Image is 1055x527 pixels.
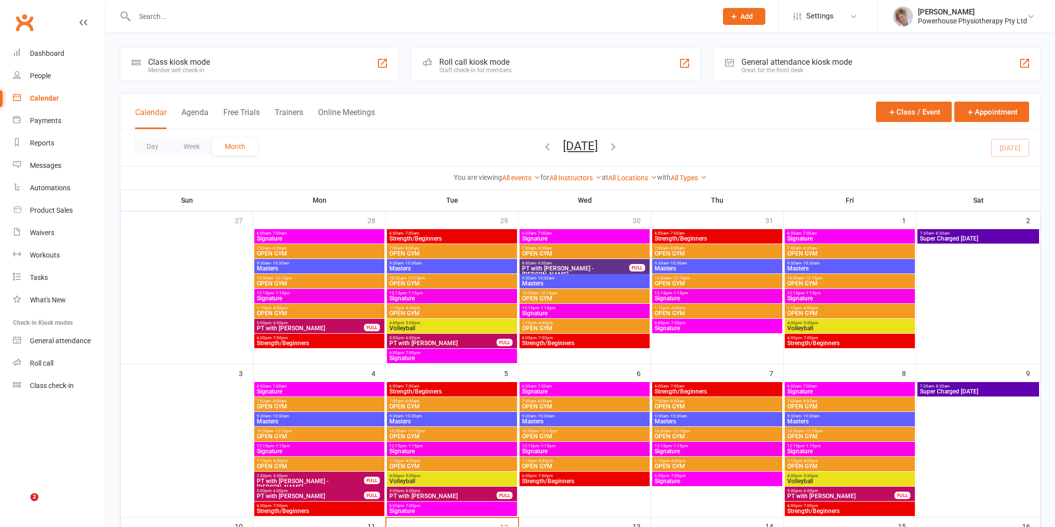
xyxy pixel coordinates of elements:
span: Signature [256,295,382,301]
span: 1:15pm [522,321,648,325]
span: Super Charged [DATE] [919,389,1037,395]
span: - 12:15pm [804,429,823,433]
span: - 7:00am [669,231,685,236]
button: Week [171,137,212,155]
span: - 4:00pm [802,306,818,310]
span: - 7:00am [536,231,552,236]
span: 9:30am [522,414,648,418]
button: Trainers [275,108,303,129]
span: Masters [256,265,382,271]
span: OPEN GYM [256,403,382,409]
span: Masters [522,418,648,424]
span: 6:00am [389,384,515,389]
div: Workouts [30,251,60,259]
div: 4 [371,365,385,381]
span: OPEN GYM [389,280,515,286]
span: Masters [787,265,913,271]
div: 8 [902,365,916,381]
span: - 12:15pm [804,276,823,280]
span: - 1:15pm [804,291,821,295]
span: - 7:00pm [669,321,686,325]
span: Signature [256,448,382,454]
span: OPEN GYM [389,251,515,257]
div: Class kiosk mode [148,57,210,67]
span: - 8:00am [403,246,419,251]
span: Add [740,12,753,20]
div: People [30,72,51,80]
span: 9:30am [654,414,780,418]
span: - 1:15pm [406,291,423,295]
span: - 7:00pm [802,336,818,340]
a: What's New [13,289,105,311]
span: 6:00pm [654,321,780,325]
span: 6:00am [787,384,913,389]
div: 27 [235,212,253,228]
span: 9:30am [389,261,515,265]
span: 10:30am [654,276,780,280]
div: Product Sales [30,206,73,214]
div: 6 [637,365,651,381]
span: - 8:00am [669,246,685,251]
span: OPEN GYM [389,310,515,316]
span: Masters [654,265,780,271]
span: - 10:30am [801,261,820,265]
span: Signature [654,325,780,331]
span: 12:15pm [389,291,515,295]
div: 30 [633,212,651,228]
button: [DATE] [563,139,598,153]
span: 1:15pm [389,459,515,463]
span: - 1:15pm [406,444,423,448]
span: 8:00am [522,261,630,265]
span: OPEN GYM [256,310,382,316]
span: - 8:30am [934,231,950,236]
span: - 4:00pm [669,306,686,310]
a: Workouts [13,244,105,266]
a: People [13,65,105,87]
div: 31 [765,212,783,228]
span: 12:15pm [522,444,648,448]
span: 10:30am [389,429,515,433]
span: 1:15pm [654,306,780,310]
span: Masters [256,418,382,424]
span: - 10:30am [403,414,422,418]
span: - 6:00pm [271,321,288,325]
span: - 5:00pm [802,321,818,325]
span: 10:30am [787,276,913,280]
span: OPEN GYM [256,280,382,286]
span: - 10:30am [669,261,687,265]
span: 1:15pm [256,306,382,310]
span: - 10:30am [271,414,289,418]
span: OPEN GYM [654,433,780,439]
span: OPEN GYM [522,251,648,257]
span: - 1:15pm [274,444,290,448]
a: All events [502,174,540,182]
div: 3 [239,365,253,381]
span: 6:00pm [787,336,913,340]
span: 6:00am [522,384,648,389]
div: General attendance kiosk mode [741,57,852,67]
span: OPEN GYM [654,403,780,409]
span: Signature [389,295,515,301]
div: Automations [30,184,70,192]
span: 4:00pm [787,321,913,325]
span: 9:30am [389,414,515,418]
a: All Types [671,174,707,182]
span: 1:15pm [522,459,648,463]
span: 7:00am [654,399,780,403]
a: Class kiosk mode [13,375,105,397]
span: Signature [787,448,913,454]
span: Masters [787,418,913,424]
div: FULL [629,264,645,271]
span: 7:00am [256,246,382,251]
span: - 7:00pm [271,336,288,340]
span: 4:00pm [389,321,515,325]
span: Volleyball [389,325,515,331]
a: Waivers [13,222,105,244]
span: 10:30am [256,276,382,280]
span: 12:15pm [654,291,780,295]
span: Signature [522,389,648,395]
div: Calendar [30,94,59,102]
span: 7:00am [389,246,515,251]
button: Calendar [135,108,167,129]
th: Sat [916,190,1041,211]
